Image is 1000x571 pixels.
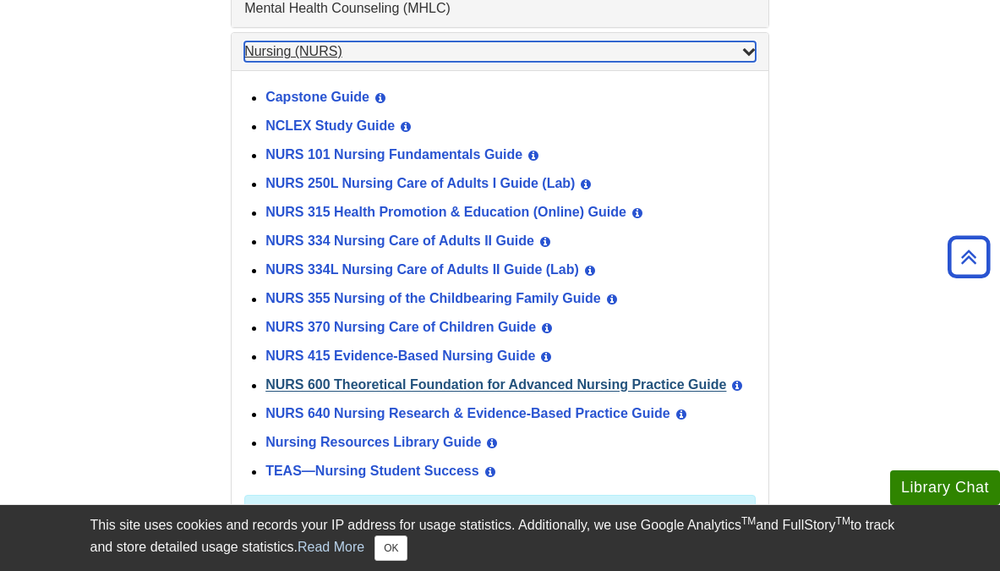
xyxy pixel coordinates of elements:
div: This site uses cookies and records your IP address for usage statistics. Additionally, we use Goo... [90,515,910,561]
a: Capstone Guide [265,91,369,105]
a: TEAS—Nursing Student Success [265,464,479,479]
a: NURS 334 Nursing Care of Adults II Guide [265,234,534,249]
a: NURS 334L Nursing Care of Adults II Guide (Lab) [265,263,579,277]
a: NURS 250L Nursing Care of Adults I Guide (Lab) [265,177,575,191]
a: NCLEX Study Guide [265,119,395,134]
a: NURS 101 Nursing Fundamentals Guide [265,148,522,162]
button: Library Chat [890,470,1000,505]
sup: TM [836,515,850,527]
a: NURS 315 Health Promotion & Education (Online) Guide [265,206,626,220]
a: NURS 415 Evidence-Based Nursing Guide [265,349,535,364]
a: NURS 370 Nursing Care of Children Guide [265,321,536,335]
a: Nursing (NURS) [244,41,756,62]
a: Nursing Resources Library Guide [265,436,481,450]
a: NURS 600 Theoretical Foundation for Advanced Nursing Practice Guide [265,378,726,393]
a: Back to Top [942,245,996,268]
a: NURS 355 Nursing of the Childbearing Family Guide [265,292,601,306]
a: NURS 640 Nursing Research & Evidence-Based Practice Guide [265,407,669,421]
sup: TM [741,515,756,527]
a: Read More [298,540,364,554]
button: Close [374,535,407,561]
